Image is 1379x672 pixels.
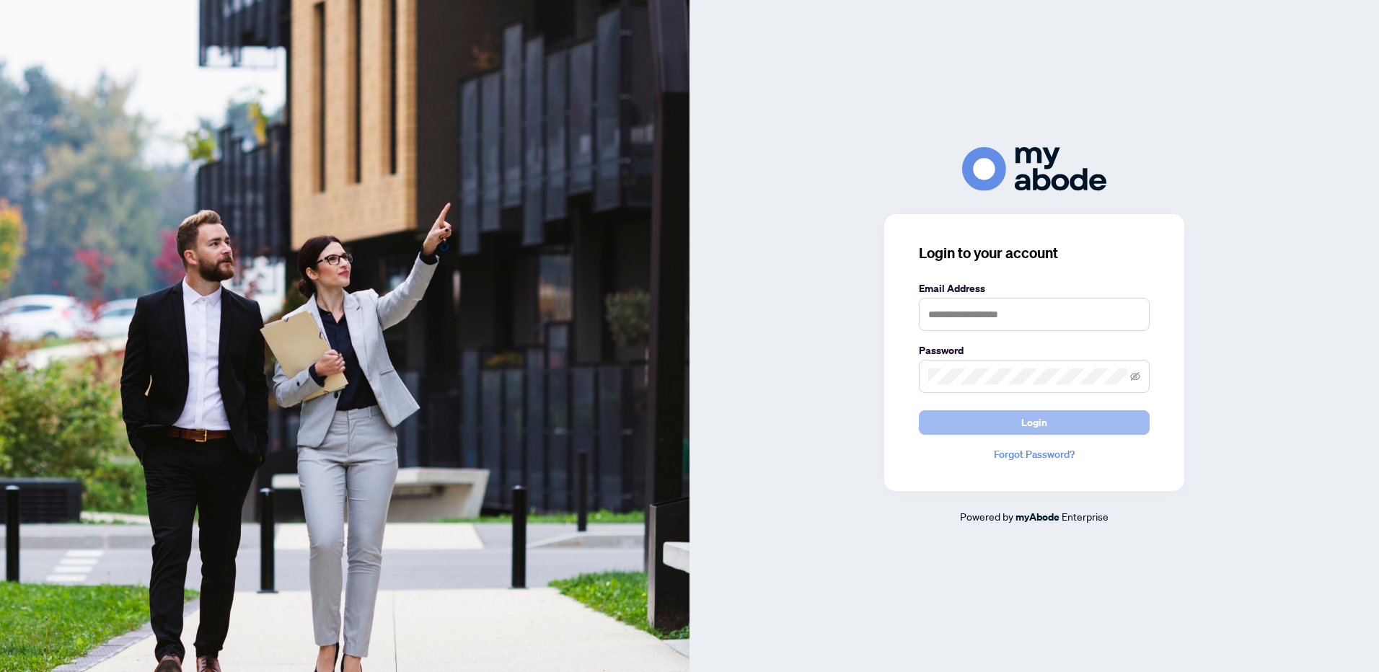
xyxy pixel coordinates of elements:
[960,510,1013,523] span: Powered by
[919,446,1150,462] a: Forgot Password?
[1015,509,1059,525] a: myAbode
[919,342,1150,358] label: Password
[1130,371,1140,381] span: eye-invisible
[1062,510,1109,523] span: Enterprise
[919,280,1150,296] label: Email Address
[1021,411,1047,434] span: Login
[919,243,1150,263] h3: Login to your account
[919,410,1150,435] button: Login
[962,147,1106,191] img: ma-logo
